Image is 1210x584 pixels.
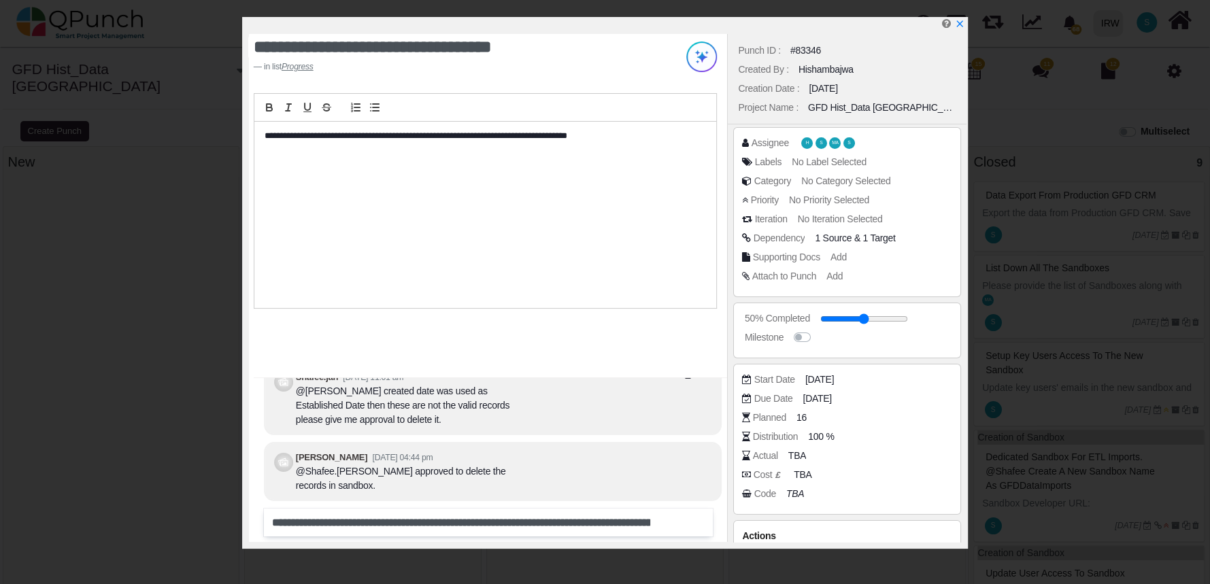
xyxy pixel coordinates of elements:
[832,141,839,145] span: MA
[752,136,789,150] div: Assignee
[754,231,805,245] div: Dependency
[794,468,811,482] span: TBA
[752,269,817,284] div: Attach to Punch
[815,231,895,245] span: &
[789,194,869,205] span: No Priority Selected
[745,311,810,326] div: 50% Completed
[343,373,403,382] small: [DATE] 11:01 am
[801,137,813,149] span: Hishambajwa
[745,330,784,345] div: Milestone
[372,453,433,462] small: [DATE] 04:44 pm
[955,18,964,29] a: x
[806,141,809,145] span: H
[803,392,832,406] span: [DATE]
[798,213,883,224] span: No Iteration Selected
[738,82,799,96] div: Creation Date :
[792,156,867,167] span: No Label Selected
[801,175,890,186] span: No Category Selected
[799,63,854,77] div: Hishambajwa
[830,252,847,262] span: Add
[816,137,827,149] span: Saleha.khan
[796,411,807,425] span: 16
[808,430,834,444] span: 100 %
[755,155,782,169] div: Labels
[753,411,786,425] div: Planned
[754,373,795,387] div: Start Date
[738,63,788,77] div: Created By :
[788,449,806,463] span: TBA
[820,141,822,145] span: S
[296,464,534,493] div: @Shafee.[PERSON_NAME] approved to delete the records in sandbox.
[847,141,850,145] span: S
[775,470,780,480] b: £
[955,19,964,29] svg: x
[805,373,834,387] span: [DATE]
[755,212,788,226] div: Iteration
[742,530,775,541] span: Actions
[296,452,367,462] b: [PERSON_NAME]
[754,487,776,501] div: Code
[753,250,820,264] div: Supporting Docs
[786,488,804,499] i: TBA
[296,384,534,427] div: @[PERSON_NAME] created date was used as Established Date then these are not the valid records ple...
[863,233,896,243] span: <div class="badge badge-secondary"> Review by end user before Migration FS</div>
[829,137,841,149] span: Mahmood Ashraf
[754,468,784,482] div: Cost
[738,44,781,58] div: Punch ID :
[809,82,837,96] div: [DATE]
[808,101,956,115] div: GFD Hist_Data [GEOGRAPHIC_DATA]
[296,372,338,382] b: Shafee.jan
[826,271,843,281] span: Add
[282,62,314,71] cite: Source Title
[941,18,950,29] i: Edit Punch
[790,44,821,58] div: #83346
[753,430,799,444] div: Distribution
[754,392,793,406] div: Due Date
[751,193,779,207] div: Priority
[753,449,778,463] div: Actual
[686,41,717,72] img: Try writing with AI
[254,61,637,73] footer: in list
[815,233,852,243] span: <div class="badge badge-secondary"> Import to Sandbox FS</div>
[282,62,314,71] u: Progress
[754,174,792,188] div: Category
[738,101,799,115] div: Project Name :
[843,137,855,149] span: Shafee.jan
